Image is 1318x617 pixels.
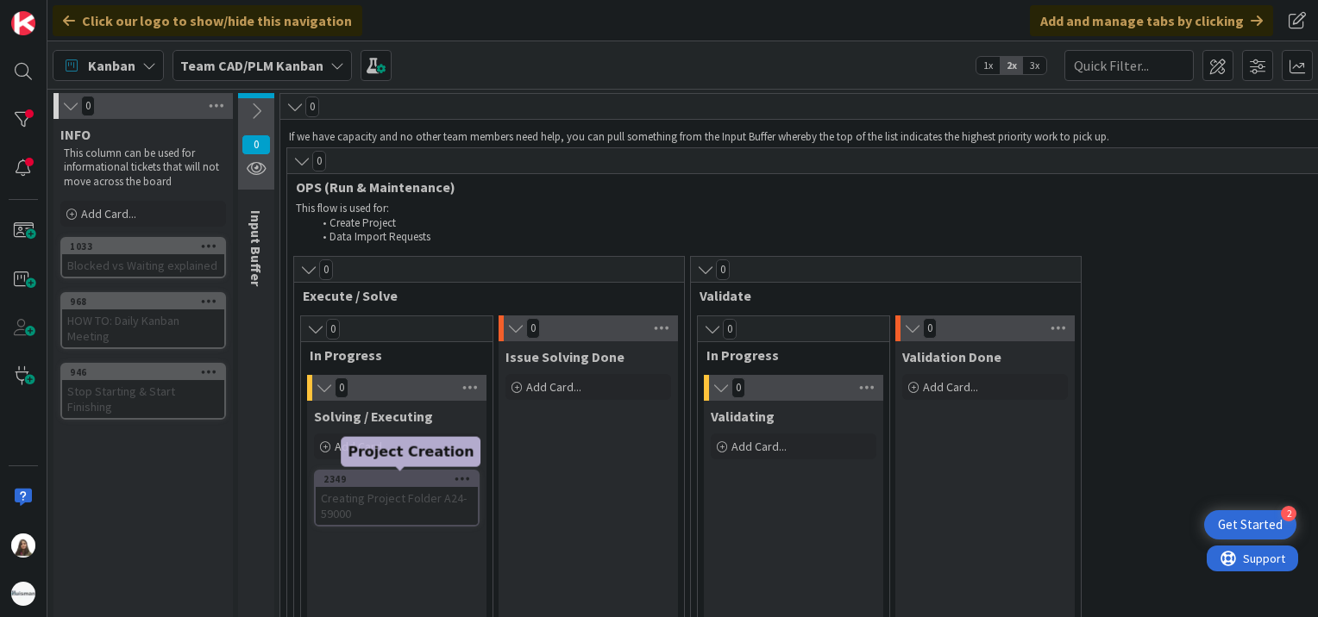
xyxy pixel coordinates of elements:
span: Execute / Solve [303,287,662,304]
input: Quick Filter... [1064,50,1194,81]
div: Add and manage tabs by clicking [1030,5,1273,36]
span: In Progress [310,346,471,364]
span: 0 [319,259,333,280]
div: 946 [62,365,224,380]
span: 0 [312,151,326,171]
span: 0 [923,318,937,339]
span: 3x [1023,57,1046,74]
div: HOW TO: Daily Kanban Meeting [62,309,224,347]
span: Validate [700,287,1059,304]
div: 1033Blocked vs Waiting explained [62,239,224,277]
span: 0 [81,96,95,116]
span: Validating [711,408,775,425]
span: 0 [305,97,319,117]
span: 1x [976,57,1000,74]
img: avatar [11,582,35,606]
div: Stop Starting & Start Finishing [62,380,224,418]
span: 0 [335,377,348,398]
span: Add Card... [81,206,136,221]
span: Kanban [88,55,135,76]
span: 0 [326,319,340,340]
span: In Progress [706,346,868,364]
div: 2 [1281,506,1296,521]
span: 2x [1000,57,1023,74]
div: 2349 [323,473,478,485]
span: Add Card... [526,379,581,395]
h5: Project Creation [348,443,474,459]
span: Validation Done [902,348,1001,365]
div: 2349Creating Project Folder A24-59000 [316,471,478,525]
p: This column can be used for informational tickets that will not move across the board [64,146,223,189]
span: Add Card... [923,379,978,395]
span: 0 [723,319,737,340]
div: 1033 [70,240,224,252]
div: Blocked vs Waiting explained [62,254,224,277]
div: Open Get Started checklist, remaining modules: 2 [1204,510,1296,539]
div: Get Started [1218,516,1283,533]
span: 0 [731,377,745,398]
img: KM [11,533,35,558]
span: 0 [242,134,271,155]
span: Support [36,3,78,23]
span: Solving / Executing [314,408,433,425]
div: 968HOW TO: Daily Kanban Meeting [62,294,224,347]
div: 1033 [62,239,224,254]
img: Visit kanbanzone.com [11,11,35,35]
span: INFO [60,126,91,143]
div: Click our logo to show/hide this navigation [53,5,362,36]
span: Add Card... [731,439,787,454]
div: 968 [70,296,224,308]
span: Add Card... [335,439,390,454]
div: 968 [62,294,224,309]
b: Team CAD/PLM Kanban [180,57,323,74]
span: Input Buffer [248,210,265,286]
div: 946Stop Starting & Start Finishing [62,365,224,418]
span: 0 [716,259,730,280]
div: 2349 [316,471,478,487]
div: Creating Project Folder A24-59000 [316,487,478,525]
span: Issue Solving Done [505,348,624,365]
div: 946 [70,366,224,378]
span: 0 [526,318,540,339]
